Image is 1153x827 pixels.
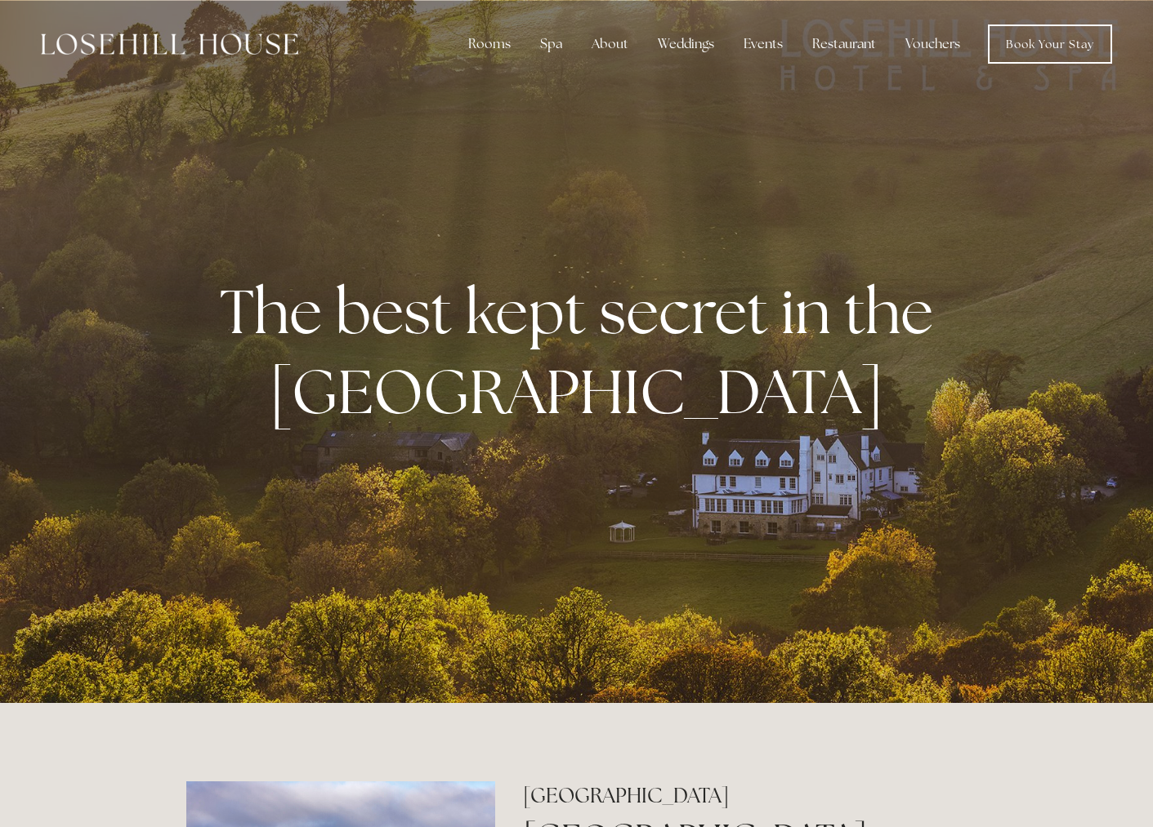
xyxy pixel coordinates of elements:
div: Rooms [455,28,524,60]
div: Weddings [645,28,727,60]
a: Vouchers [892,28,973,60]
div: Events [731,28,796,60]
strong: The best kept secret in the [GEOGRAPHIC_DATA] [220,271,946,431]
h2: [GEOGRAPHIC_DATA] [523,781,967,810]
div: Spa [527,28,575,60]
div: About [579,28,641,60]
a: Book Your Stay [988,24,1112,64]
div: Restaurant [799,28,889,60]
img: Losehill House [41,33,298,55]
